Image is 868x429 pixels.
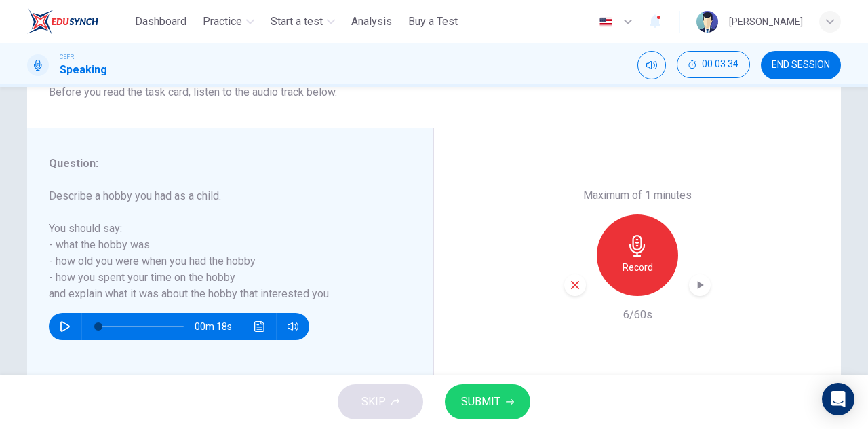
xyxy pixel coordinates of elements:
button: Click to see the audio transcription [249,313,271,340]
span: Buy a Test [408,14,458,30]
img: Profile picture [696,11,718,33]
button: Analysis [346,10,397,34]
span: Dashboard [135,14,186,30]
div: Mute [637,51,666,79]
span: Start a test [271,14,323,30]
h6: Describe a hobby you had as a child. You should say: - what the hobby was - how old you were when... [49,188,395,302]
span: 00m 18s [195,313,243,340]
span: END SESSION [772,60,830,71]
h6: 6/60s [623,307,652,323]
button: Dashboard [130,10,192,34]
span: 00:03:34 [702,59,738,70]
a: ELTC logo [27,8,130,35]
h1: Speaking [60,62,107,78]
span: Practice [203,14,242,30]
button: Record [597,214,678,296]
h6: Question : [49,155,395,172]
div: [PERSON_NAME] [729,14,803,30]
button: Start a test [265,10,340,34]
button: Practice [197,10,260,34]
button: Buy a Test [403,10,463,34]
h6: Record [623,259,653,276]
button: 00:03:34 [677,51,750,78]
div: Open Intercom Messenger [822,383,854,415]
span: SUBMIT [461,392,500,411]
button: SUBMIT [445,384,530,419]
span: Analysis [351,14,392,30]
button: END SESSION [761,51,841,79]
span: CEFR [60,52,74,62]
h6: Maximum of 1 minutes [583,187,692,204]
div: Hide [677,51,750,79]
img: en [597,17,614,27]
img: ELTC logo [27,8,98,35]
